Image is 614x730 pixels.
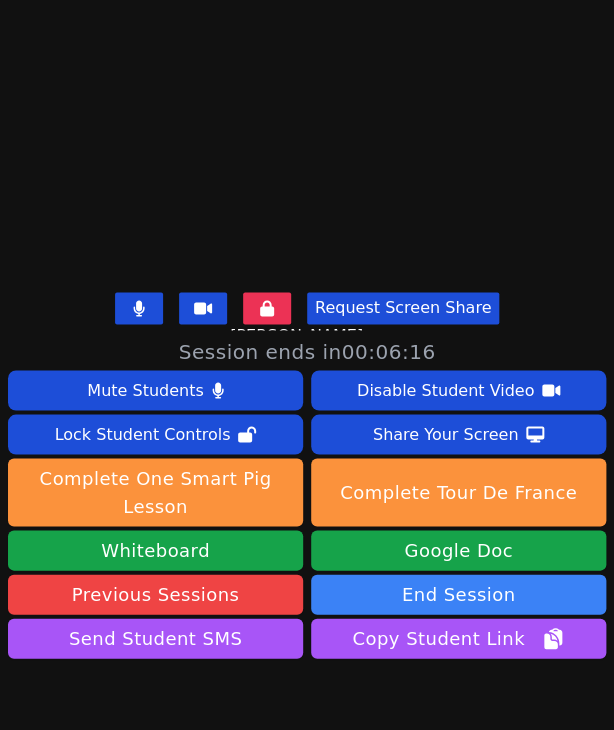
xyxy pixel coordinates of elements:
[352,624,564,652] span: Copy Student Link
[357,374,534,406] div: Disable Student Video
[8,458,303,526] button: Complete One Smart Pig Lesson
[311,618,606,658] button: Copy Student Link
[8,414,303,454] button: Lock Student Controls
[311,574,606,614] button: End Session
[55,418,231,450] div: Lock Student Controls
[311,414,606,454] button: Share Your Screen
[373,418,519,450] div: Share Your Screen
[307,292,499,324] button: Request Screen Share
[87,374,203,406] div: Mute Students
[311,458,606,526] button: Complete Tour De France
[311,370,606,410] button: Disable Student Video
[179,338,436,366] span: Session ends in
[8,618,303,658] button: Send Student SMS
[8,370,303,410] button: Mute Students
[8,574,303,614] a: Previous Sessions
[311,530,606,570] a: Google Doc
[8,530,303,570] button: Whiteboard
[342,340,436,364] time: 00:06:16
